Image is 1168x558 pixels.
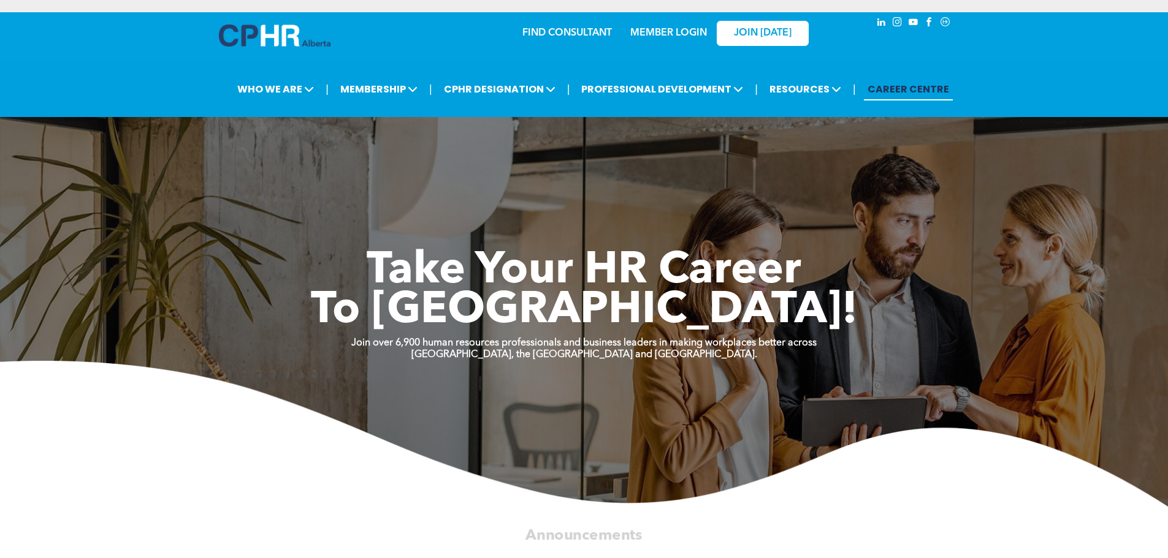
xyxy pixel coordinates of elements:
li: | [567,77,570,102]
span: CPHR DESIGNATION [440,78,559,100]
strong: [GEOGRAPHIC_DATA], the [GEOGRAPHIC_DATA] and [GEOGRAPHIC_DATA]. [411,350,757,360]
span: MEMBERSHIP [337,78,421,100]
a: instagram [891,15,904,32]
img: A blue and white logo for cp alberta [219,25,330,47]
a: CAREER CENTRE [864,78,953,100]
a: MEMBER LOGIN [630,28,707,38]
li: | [755,77,758,102]
a: youtube [907,15,920,32]
li: | [326,77,329,102]
span: RESOURCES [766,78,845,100]
a: linkedin [875,15,888,32]
span: WHO WE ARE [234,78,318,100]
li: | [429,77,432,102]
a: Social network [939,15,952,32]
span: Take Your HR Career [367,249,801,293]
a: facebook [923,15,936,32]
strong: Join over 6,900 human resources professionals and business leaders in making workplaces better ac... [351,338,817,348]
span: JOIN [DATE] [734,28,792,39]
span: To [GEOGRAPHIC_DATA]! [311,289,858,333]
span: PROFESSIONAL DEVELOPMENT [578,78,747,100]
li: | [853,77,856,102]
a: JOIN [DATE] [717,21,809,46]
span: Announcements [525,528,642,543]
a: FIND CONSULTANT [522,28,612,38]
